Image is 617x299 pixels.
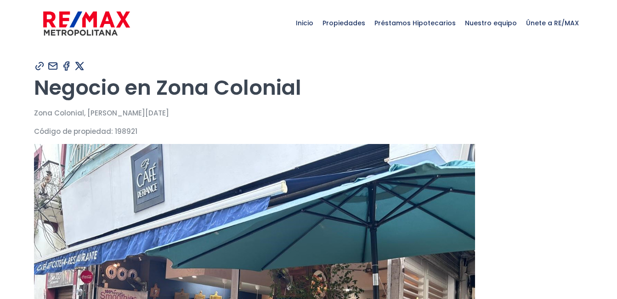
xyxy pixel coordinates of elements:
[74,60,85,72] img: Compartir
[460,9,521,37] span: Nuestro equipo
[291,9,318,37] span: Inicio
[521,9,583,37] span: Únete a RE/MAX
[47,60,59,72] img: Compartir
[61,60,72,72] img: Compartir
[318,9,370,37] span: Propiedades
[34,75,583,100] h1: Negocio en Zona Colonial
[34,126,113,136] span: Código de propiedad:
[370,9,460,37] span: Préstamos Hipotecarios
[34,60,45,72] img: Compartir
[34,107,583,119] p: Zona Colonial, [PERSON_NAME][DATE]
[43,10,130,37] img: remax-metropolitana-logo
[115,126,137,136] span: 198921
